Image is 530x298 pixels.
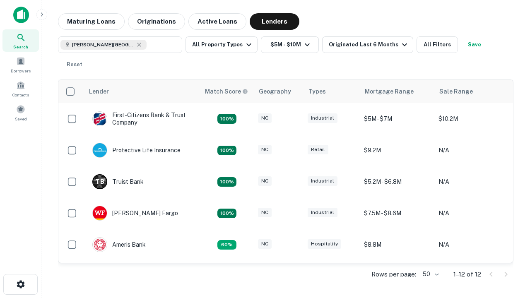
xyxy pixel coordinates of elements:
[360,80,434,103] th: Mortgage Range
[89,87,109,96] div: Lender
[489,232,530,272] iframe: Chat Widget
[72,41,134,48] span: [PERSON_NAME][GEOGRAPHIC_DATA], [GEOGRAPHIC_DATA]
[417,36,458,53] button: All Filters
[258,145,272,154] div: NC
[217,114,236,124] div: Matching Properties: 2, hasApolloMatch: undefined
[308,145,328,154] div: Retail
[360,260,434,292] td: $9.2M
[200,80,254,103] th: Capitalize uses an advanced AI algorithm to match your search with the best lender. The match sco...
[360,103,434,135] td: $5M - $7M
[434,260,509,292] td: N/A
[13,43,28,50] span: Search
[93,238,107,252] img: picture
[261,36,319,53] button: $5M - $10M
[11,67,31,74] span: Borrowers
[92,174,144,189] div: Truist Bank
[360,229,434,260] td: $8.8M
[308,113,337,123] div: Industrial
[12,91,29,98] span: Contacts
[258,239,272,249] div: NC
[308,87,326,96] div: Types
[434,197,509,229] td: N/A
[258,208,272,217] div: NC
[360,197,434,229] td: $7.5M - $8.6M
[92,237,146,252] div: Ameris Bank
[439,87,473,96] div: Sale Range
[2,29,39,52] a: Search
[258,113,272,123] div: NC
[419,268,440,280] div: 50
[453,269,481,279] p: 1–12 of 12
[371,269,416,279] p: Rows per page:
[92,143,181,158] div: Protective Life Insurance
[185,36,258,53] button: All Property Types
[2,101,39,124] a: Saved
[2,53,39,76] a: Borrowers
[15,115,27,122] span: Saved
[93,112,107,126] img: picture
[434,135,509,166] td: N/A
[365,87,414,96] div: Mortgage Range
[58,13,125,30] button: Maturing Loans
[250,13,299,30] button: Lenders
[217,146,236,156] div: Matching Properties: 2, hasApolloMatch: undefined
[322,36,413,53] button: Originated Last 6 Months
[188,13,246,30] button: Active Loans
[217,240,236,250] div: Matching Properties: 1, hasApolloMatch: undefined
[93,206,107,220] img: picture
[96,178,104,186] p: T B
[205,87,246,96] h6: Match Score
[434,229,509,260] td: N/A
[360,135,434,166] td: $9.2M
[61,56,88,73] button: Reset
[308,239,341,249] div: Hospitality
[13,7,29,23] img: capitalize-icon.png
[259,87,291,96] div: Geography
[308,208,337,217] div: Industrial
[92,111,192,126] div: First-citizens Bank & Trust Company
[461,36,488,53] button: Save your search to get updates of matches that match your search criteria.
[93,143,107,157] img: picture
[205,87,248,96] div: Capitalize uses an advanced AI algorithm to match your search with the best lender. The match sco...
[128,13,185,30] button: Originations
[84,80,200,103] th: Lender
[329,40,410,50] div: Originated Last 6 Months
[217,177,236,187] div: Matching Properties: 3, hasApolloMatch: undefined
[217,209,236,219] div: Matching Properties: 2, hasApolloMatch: undefined
[304,80,360,103] th: Types
[92,206,178,221] div: [PERSON_NAME] Fargo
[434,103,509,135] td: $10.2M
[308,176,337,186] div: Industrial
[434,80,509,103] th: Sale Range
[258,176,272,186] div: NC
[360,166,434,197] td: $5.2M - $6.8M
[2,77,39,100] a: Contacts
[434,166,509,197] td: N/A
[254,80,304,103] th: Geography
